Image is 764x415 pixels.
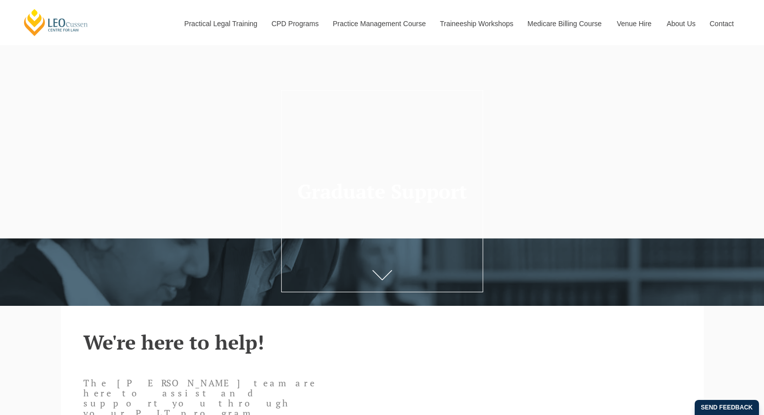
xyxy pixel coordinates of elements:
h1: Graduate Support [290,180,474,202]
a: CPD Programs [264,2,325,45]
a: Practical Legal Training [177,2,264,45]
a: Medicare Billing Course [520,2,609,45]
a: Venue Hire [609,2,659,45]
a: Practice Management Course [325,2,432,45]
a: Traineeship Workshops [432,2,520,45]
a: Contact [702,2,741,45]
h2: We're here to help! [83,331,681,353]
a: About Us [659,2,702,45]
a: [PERSON_NAME] Centre for Law [23,8,89,37]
